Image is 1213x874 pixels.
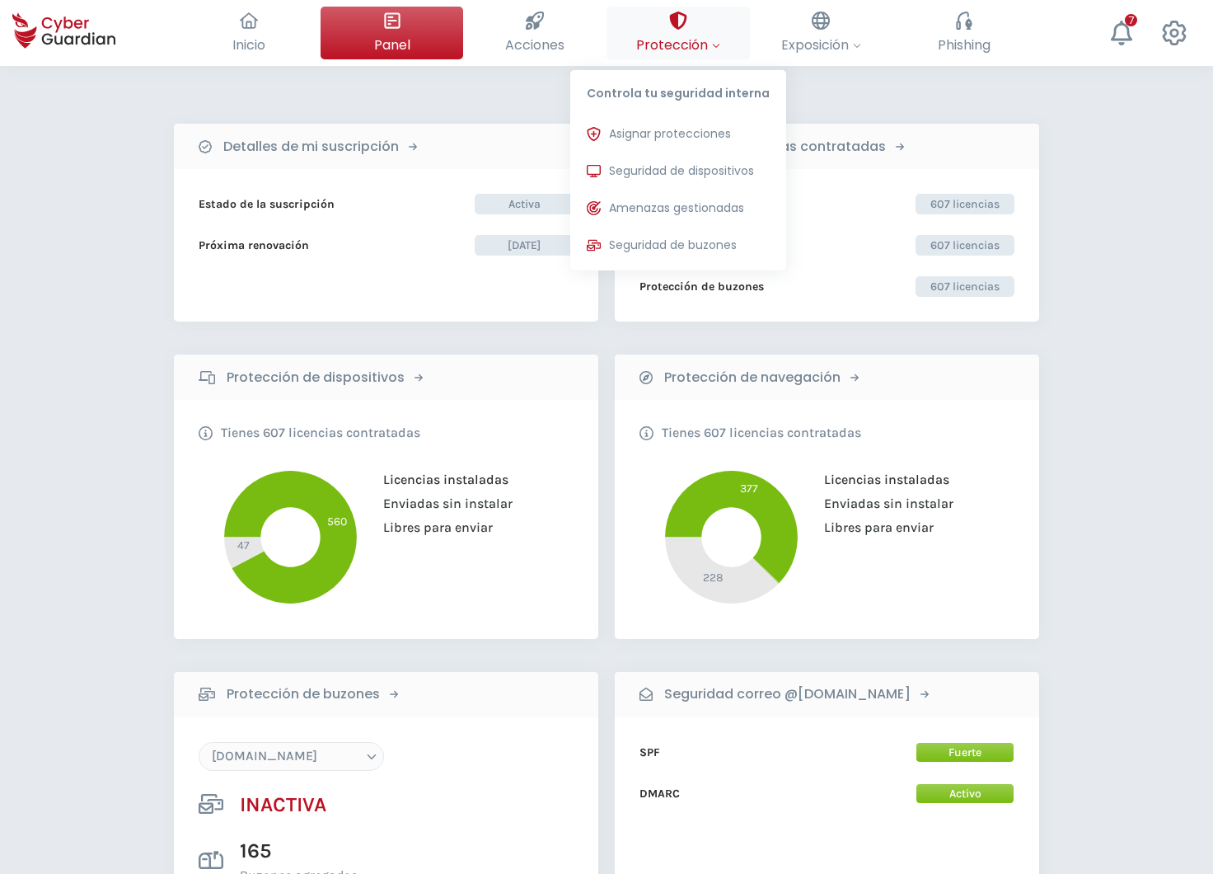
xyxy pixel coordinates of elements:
span: Protección [636,35,720,55]
span: Activo [916,783,1014,804]
button: Amenazas gestionadas [570,192,786,225]
h3: 165 [240,838,358,863]
span: Activa [475,194,574,214]
button: Phishing [892,7,1036,59]
span: Enviadas sin instalar [371,496,513,511]
b: Protección de buzones [639,278,764,295]
span: Asignar protecciones [609,125,731,143]
span: Panel [374,35,410,55]
span: Acciones [505,35,564,55]
button: Seguridad de buzones [570,229,786,262]
span: Exposición [781,35,861,55]
span: 607 licencias [916,194,1014,214]
p: Tienes 607 licencias contratadas [221,425,420,441]
b: Protección de buzones [227,684,380,704]
span: Licencias instaladas [371,472,508,487]
span: Licencias instaladas [812,472,949,487]
button: ProtecciónControla tu seguridad internaAsignar proteccionesSeguridad de dispositivosAmenazas gest... [606,7,750,59]
button: Seguridad de dispositivos [570,155,786,188]
p: Controla tu seguridad interna [570,70,786,110]
button: Acciones [463,7,606,59]
span: Enviadas sin instalar [812,496,953,511]
b: Protección de navegación [664,368,841,388]
b: Seguridad correo @[DOMAIN_NAME] [664,684,911,704]
span: Libres para enviar [371,519,493,535]
span: 607 licencias [916,235,1014,256]
h3: INACTIVA [240,792,326,817]
span: 607 licencias [916,276,1014,297]
b: Próxima renovación [199,237,309,254]
span: Fuerte [916,742,1014,763]
span: [DATE] [475,235,574,256]
span: Seguridad de buzones [609,237,737,254]
span: Phishing [938,35,991,55]
b: SPF [639,744,660,761]
div: 7 [1125,14,1137,26]
b: Detalles de mi suscripción [223,137,399,157]
b: Estado de la suscripción [199,195,335,213]
p: Tienes 607 licencias contratadas [662,425,861,441]
button: Asignar protecciones [570,118,786,151]
button: Exposición [750,7,893,59]
button: Panel [321,7,464,59]
span: Seguridad de dispositivos [609,162,754,180]
span: Libres para enviar [812,519,934,535]
span: Amenazas gestionadas [609,200,744,217]
button: Inicio [177,7,321,59]
span: Inicio [232,35,265,55]
b: DMARC [639,785,680,802]
b: Protección de dispositivos [227,368,405,388]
